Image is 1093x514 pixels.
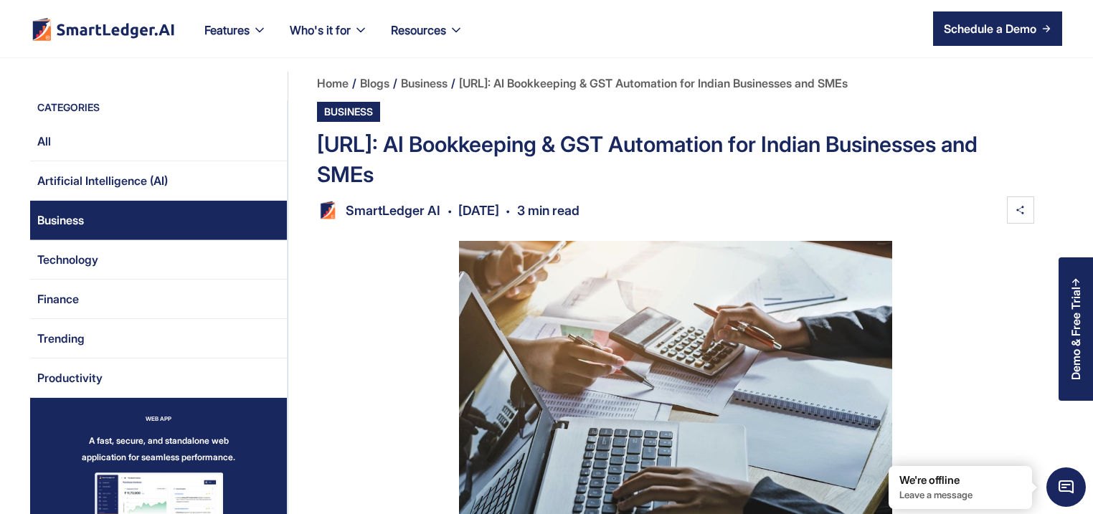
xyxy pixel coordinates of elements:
div: Features [193,20,278,57]
a: Artificial Intelligence (AI) [30,161,287,201]
div: Trending [37,327,85,350]
div: . [506,196,510,224]
div: Business [37,209,84,232]
a: All [30,122,287,161]
p: Leave a message [899,489,1021,501]
div: Technology [37,248,98,271]
a: Business [317,102,575,122]
div: We're offline [899,473,1021,487]
a: Blogs [360,72,389,95]
div: Who's it for [290,20,351,40]
a: Productivity [30,358,287,398]
div: . [448,196,452,224]
a: Schedule a Demo [933,11,1062,46]
a: Business [30,201,287,240]
a: Finance [30,280,287,319]
div: Demo & Free Trial [1069,287,1082,380]
div: Schedule a Demo [944,20,1036,37]
a: home [31,17,176,41]
div: Business [317,102,380,122]
div: / [352,72,356,95]
div: SmartLedger AI [339,201,448,219]
div: / [451,72,455,95]
div: Productivity [37,366,103,389]
div: A fast, secure, and standalone web application for seamless performance. [82,432,235,465]
div: Features [204,20,250,40]
div: Resources [391,20,446,40]
img: share [1007,196,1034,224]
div: Finance [37,287,79,310]
span: Chat Widget [1046,467,1086,507]
a: [URL]: AI Bookkeeping & GST Automation for Indian Businesses and SMEs [459,72,848,95]
a: Home [317,72,349,95]
div: [DATE] [452,201,506,219]
div: Who's it for [278,20,379,57]
a: Trending [30,319,287,358]
div: [URL]: AI Bookkeeping & GST Automation for Indian Businesses and SMEs [317,129,1034,189]
div: Artificial Intelligence (AI) [37,169,168,192]
img: footer logo [31,17,176,41]
div: / [393,72,397,95]
div: WEB APP [146,412,171,425]
div: Resources [379,20,475,57]
a: Business [401,72,448,95]
div: All [37,130,51,153]
a: Technology [30,240,287,280]
img: arrow right icon [1042,24,1051,33]
div: 3 min read [510,201,587,219]
div: CATEGORIES [30,100,287,122]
